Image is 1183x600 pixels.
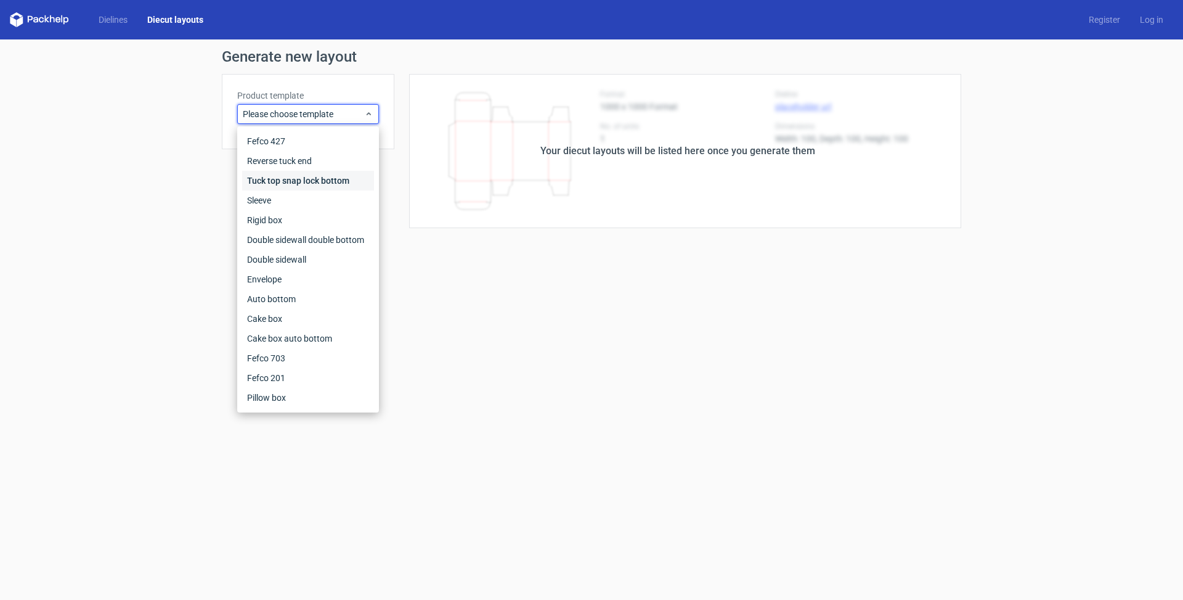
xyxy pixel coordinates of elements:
div: Double sidewall [242,250,374,269]
div: Fefco 427 [242,131,374,151]
a: Log in [1130,14,1173,26]
div: Cake box [242,309,374,329]
h1: Generate new layout [222,49,961,64]
div: Reverse tuck end [242,151,374,171]
div: Fefco 703 [242,348,374,368]
div: Rigid box [242,210,374,230]
label: Product template [237,89,379,102]
span: Please choose template [243,108,364,120]
div: Cake box auto bottom [242,329,374,348]
a: Register [1079,14,1130,26]
a: Diecut layouts [137,14,213,26]
div: Fefco 201 [242,368,374,388]
div: Envelope [242,269,374,289]
div: Sleeve [242,191,374,210]
div: Auto bottom [242,289,374,309]
div: Tuck top snap lock bottom [242,171,374,191]
div: Pillow box [242,388,374,408]
a: Dielines [89,14,137,26]
div: Double sidewall double bottom [242,230,374,250]
div: Your diecut layouts will be listed here once you generate them [540,144,815,158]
